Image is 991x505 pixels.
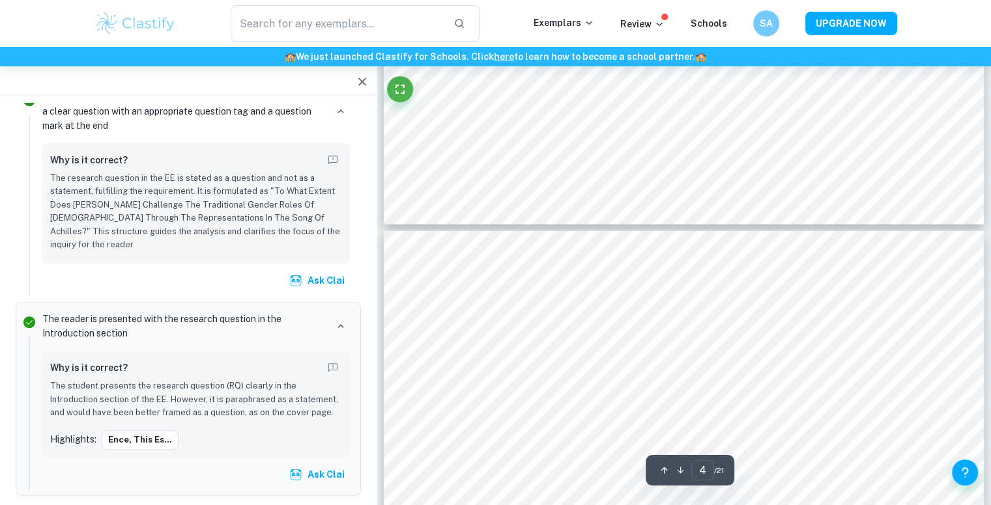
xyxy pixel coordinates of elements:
h6: Why is it correct? [50,154,128,168]
h6: We just launched Clastify for Schools. Click to learn how to become a school partner. [3,49,988,64]
p: The student presents the research question (RQ) clearly in the Introduction section of the EE. Ho... [50,380,342,420]
p: Highlights: [50,433,96,447]
button: ence, this es... [102,431,179,450]
button: UPGRADE NOW [805,12,897,35]
button: Ask Clai [287,269,350,293]
svg: Correct [22,315,37,331]
h6: SA [758,16,773,31]
button: Help and Feedback [952,459,978,485]
button: Report mistake/confusion [324,152,342,170]
p: The research question in the EE is stated as a question and not as a statement, fulfilling the re... [50,172,342,252]
p: The reader is presented with the research question in the Introduction section [42,312,326,341]
img: clai.svg [289,275,302,288]
input: Search for any exemplars... [231,5,444,42]
button: Report mistake/confusion [324,359,342,377]
span: / 21 [714,465,724,476]
img: clai.svg [289,469,302,482]
p: Review [620,17,665,31]
p: The proposed research question is not stated as a statement but as a clear question with an appro... [42,90,326,133]
button: SA [753,10,779,36]
a: here [494,51,514,62]
h6: Why is it correct? [50,361,128,375]
button: Fullscreen [387,76,413,102]
img: Clastify logo [94,10,177,36]
span: 🏫 [695,51,706,62]
a: Schools [691,18,727,29]
button: Ask Clai [287,463,350,487]
p: Exemplars [534,16,594,30]
span: 🏫 [285,51,296,62]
